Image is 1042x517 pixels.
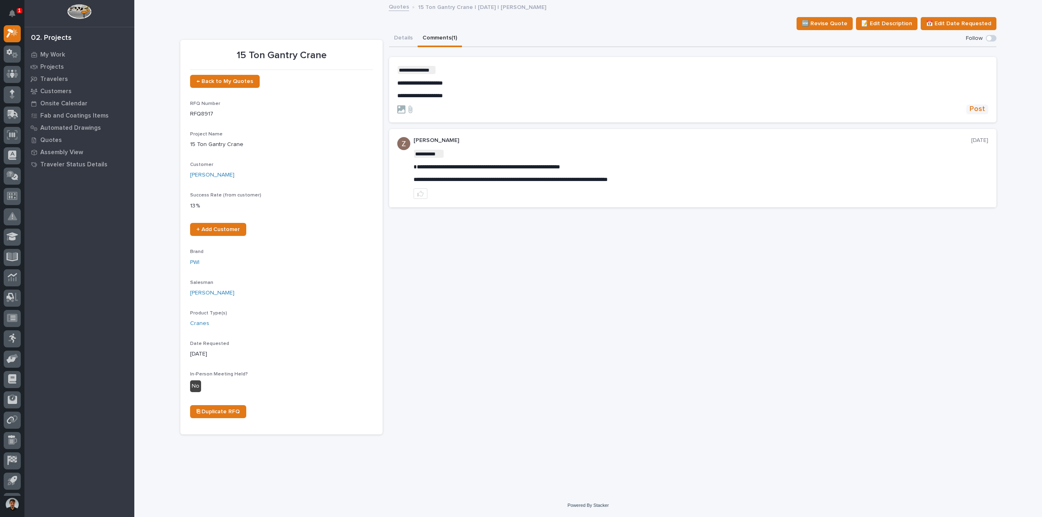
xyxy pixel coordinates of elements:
p: 15 Ton Gantry Crane [190,140,373,149]
button: 🆕 Revise Quote [797,17,853,30]
a: Onsite Calendar [24,97,134,109]
p: Projects [40,63,64,71]
p: [DATE] [190,350,373,358]
span: ⎘ Duplicate RFQ [197,409,240,414]
span: Brand [190,249,204,254]
a: Assembly View [24,146,134,158]
button: Post [966,105,988,114]
p: RFQ8917 [190,110,373,118]
a: Projects [24,61,134,73]
button: users-avatar [4,496,21,513]
span: In-Person Meeting Held? [190,372,248,377]
span: Salesman [190,280,213,285]
a: Quotes [24,134,134,146]
span: 🆕 Revise Quote [802,19,847,28]
span: Project Name [190,132,223,137]
a: Customers [24,85,134,97]
p: Customers [40,88,72,95]
a: Automated Drawings [24,122,134,134]
a: Fab and Coatings Items [24,109,134,122]
span: 📅 Edit Date Requested [926,19,991,28]
p: 13 % [190,202,373,210]
p: Onsite Calendar [40,100,88,107]
div: Notifications1 [10,10,21,23]
a: Quotes [389,2,409,11]
a: PWI [190,258,199,267]
p: 15 Ton Gantry Crane [190,50,373,61]
p: [DATE] [971,137,988,144]
div: No [190,380,201,392]
a: Travelers [24,73,134,85]
p: My Work [40,51,65,59]
button: 📝 Edit Description [856,17,917,30]
span: + Add Customer [197,227,240,232]
p: Quotes [40,137,62,144]
button: Comments (1) [418,30,462,47]
a: + Add Customer [190,223,246,236]
a: Cranes [190,319,209,328]
p: Automated Drawings [40,124,101,132]
p: Assembly View [40,149,83,156]
p: 15 Ton Gantry Crane | [DATE] | [PERSON_NAME] [418,2,546,11]
span: RFQ Number [190,101,220,106]
button: Details [389,30,418,47]
a: ← Back to My Quotes [190,75,260,88]
a: ⎘ Duplicate RFQ [190,405,246,418]
button: like this post [414,188,427,199]
p: 1 [18,8,21,13]
span: Product Type(s) [190,311,227,316]
a: My Work [24,48,134,61]
button: Notifications [4,5,21,22]
span: Success Rate (from customer) [190,193,261,198]
span: 📝 Edit Description [861,19,912,28]
a: Traveler Status Details [24,158,134,170]
p: Fab and Coatings Items [40,112,109,120]
img: Workspace Logo [67,4,91,19]
span: Customer [190,162,213,167]
p: Traveler Status Details [40,161,107,168]
p: Follow [966,35,983,42]
button: 📅 Edit Date Requested [921,17,996,30]
img: AGNmyxac9iQmFt5KMn4yKUk2u-Y3CYPXgWg2Ri7a09A=s96-c [397,137,410,150]
span: ← Back to My Quotes [197,79,253,84]
p: Travelers [40,76,68,83]
a: Powered By Stacker [567,503,609,508]
span: Date Requested [190,341,229,346]
p: [PERSON_NAME] [414,137,971,144]
a: [PERSON_NAME] [190,171,234,179]
div: 02. Projects [31,34,72,43]
span: Post [970,105,985,114]
a: [PERSON_NAME] [190,289,234,297]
